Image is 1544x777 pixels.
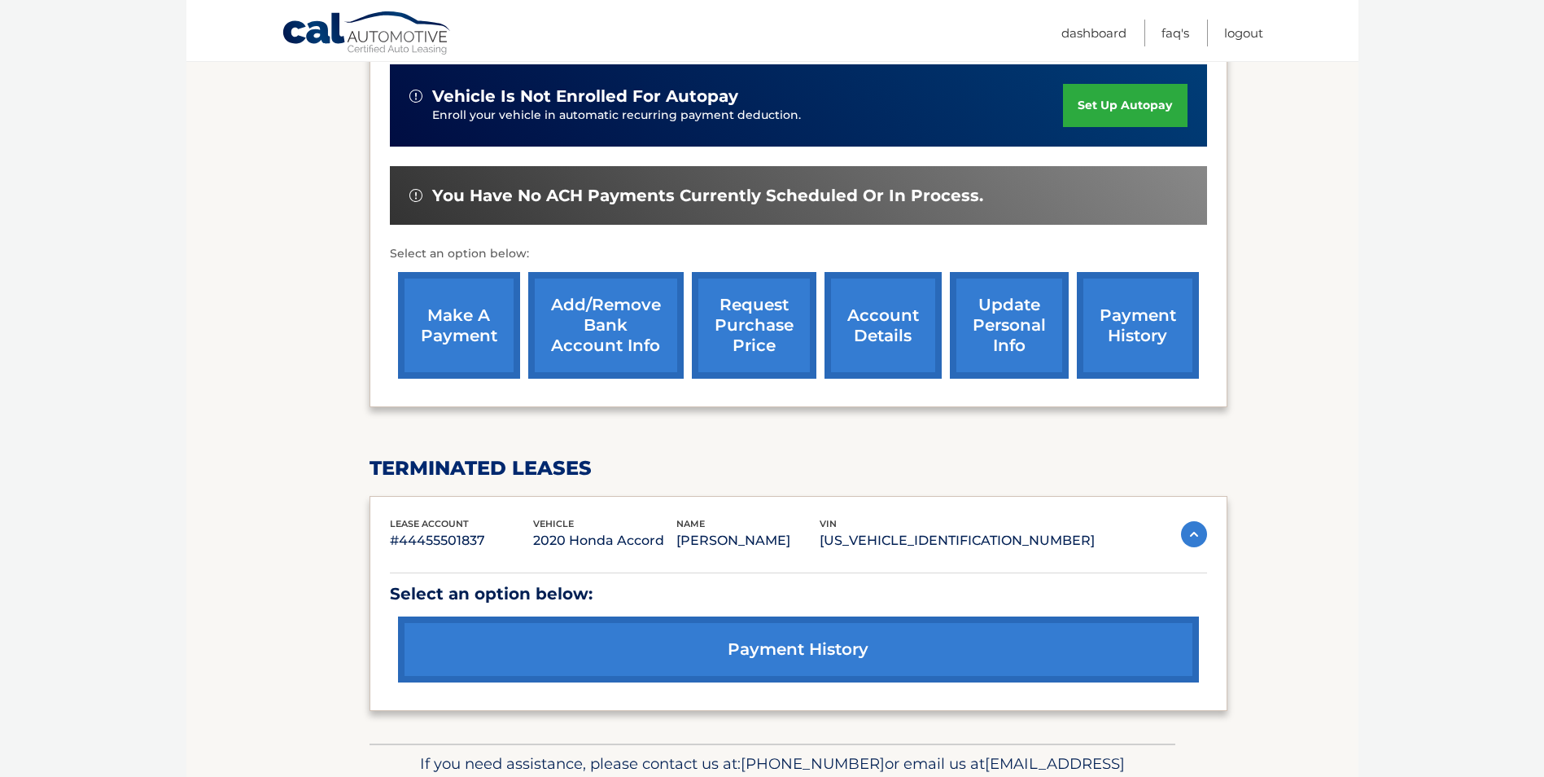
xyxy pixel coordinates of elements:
img: alert-white.svg [409,189,422,202]
a: set up autopay [1063,84,1187,127]
span: vehicle is not enrolled for autopay [432,86,738,107]
p: 2020 Honda Accord [533,529,676,552]
p: [PERSON_NAME] [676,529,820,552]
img: alert-white.svg [409,90,422,103]
p: #44455501837 [390,529,533,552]
p: [US_VEHICLE_IDENTIFICATION_NUMBER] [820,529,1095,552]
span: You have no ACH payments currently scheduled or in process. [432,186,983,206]
p: Enroll your vehicle in automatic recurring payment deduction. [432,107,1064,125]
p: Select an option below: [390,244,1207,264]
a: make a payment [398,272,520,379]
span: vehicle [533,518,574,529]
a: update personal info [950,272,1069,379]
span: lease account [390,518,469,529]
span: name [676,518,705,529]
p: Select an option below: [390,580,1207,608]
a: payment history [398,617,1199,683]
a: Dashboard [1061,20,1126,46]
img: accordion-active.svg [1181,521,1207,547]
h2: terminated leases [370,456,1227,481]
a: FAQ's [1161,20,1189,46]
a: account details [824,272,942,379]
span: vin [820,518,837,529]
a: Logout [1224,20,1263,46]
a: request purchase price [692,272,816,379]
a: Cal Automotive [282,11,453,58]
span: [PHONE_NUMBER] [741,754,885,773]
a: payment history [1077,272,1199,379]
a: Add/Remove bank account info [528,272,684,379]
